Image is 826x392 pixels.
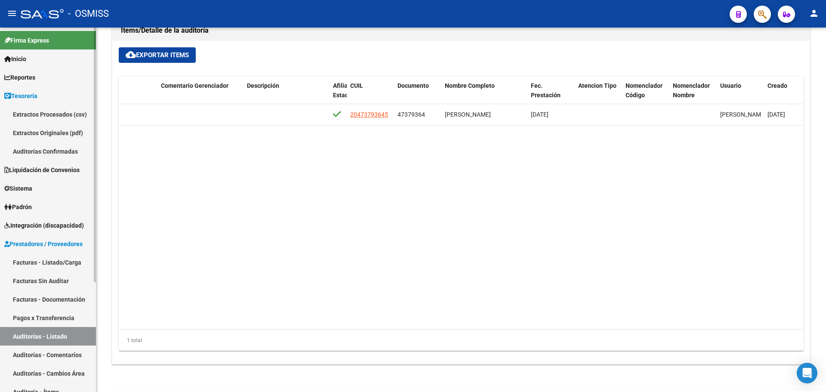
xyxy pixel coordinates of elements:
span: [DATE] [767,111,785,118]
span: [DATE] [531,111,549,118]
datatable-header-cell: Comentario Gerenciador [157,77,243,114]
span: Descripción [247,82,279,89]
mat-icon: menu [7,8,17,19]
mat-icon: person [809,8,819,19]
datatable-header-cell: Descripción [243,77,330,114]
span: Nomenclador Código [626,82,663,99]
span: Comentario Gerenciador [161,82,228,89]
span: CUIL [350,82,363,89]
span: Prestadores / Proveedores [4,239,83,249]
span: Liquidación de Convenios [4,165,80,175]
span: [PERSON_NAME] [445,111,491,118]
span: Fec. Prestación [531,82,561,99]
button: Exportar Items [119,47,196,63]
span: Nombre Completo [445,82,495,89]
datatable-header-cell: CUIL [347,77,394,114]
span: Creado [767,82,787,89]
mat-icon: cloud_download [126,49,136,60]
span: [PERSON_NAME] [720,111,766,118]
datatable-header-cell: Nombre Completo [441,77,527,114]
datatable-header-cell: Usuario [717,77,764,114]
datatable-header-cell: Documento [394,77,441,114]
span: Afiliado Estado [333,82,354,99]
h1: Items/Detalle de la auditoría [121,24,801,37]
datatable-header-cell: Nomenclador Código [622,77,669,114]
div: 1 total [119,330,804,351]
span: Firma Express [4,36,49,45]
span: Reportes [4,73,35,82]
span: Atencion Tipo [578,82,616,89]
span: - OSMISS [68,4,109,23]
span: Documento [398,82,429,89]
datatable-header-cell: Fec. Prestación [527,77,575,114]
span: Integración (discapacidad) [4,221,84,230]
span: Padrón [4,202,32,212]
span: Inicio [4,54,26,64]
datatable-header-cell: Nomenclador Nombre [669,77,717,114]
datatable-header-cell: Afiliado Estado [330,77,347,114]
div: Open Intercom Messenger [797,363,817,383]
span: 47379364 [398,111,425,118]
span: Tesorería [4,91,37,101]
span: Nomenclador Nombre [673,82,710,99]
datatable-header-cell: Atencion Tipo [575,77,622,114]
span: Usuario [720,82,741,89]
span: Sistema [4,184,32,193]
span: 20473793645 [350,111,388,118]
span: Exportar Items [126,51,189,59]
